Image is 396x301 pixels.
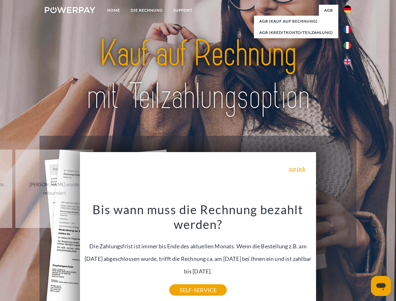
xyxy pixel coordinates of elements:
[344,58,351,66] img: en
[289,166,305,172] a: zurück
[169,284,227,296] a: SELF-SERVICE
[344,42,351,49] img: it
[45,7,95,13] img: logo-powerpay-white.svg
[19,180,90,197] div: [PERSON_NAME] wurde retourniert
[344,26,351,33] img: fr
[254,16,338,27] a: AGB (Kauf auf Rechnung)
[168,5,198,16] a: SUPPORT
[371,276,391,296] iframe: Schaltfläche zum Öffnen des Messaging-Fensters
[125,5,168,16] a: DIE RECHNUNG
[60,30,336,120] img: title-powerpay_de.svg
[254,27,338,38] a: AGB (Kreditkonto/Teilzahlung)
[84,202,313,290] div: Die Zahlungsfrist ist immer bis Ende des aktuellen Monats. Wenn die Bestellung z.B. am [DATE] abg...
[84,202,313,232] h3: Bis wann muss die Rechnung bezahlt werden?
[102,5,125,16] a: Home
[344,5,351,13] img: de
[319,5,338,16] a: agb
